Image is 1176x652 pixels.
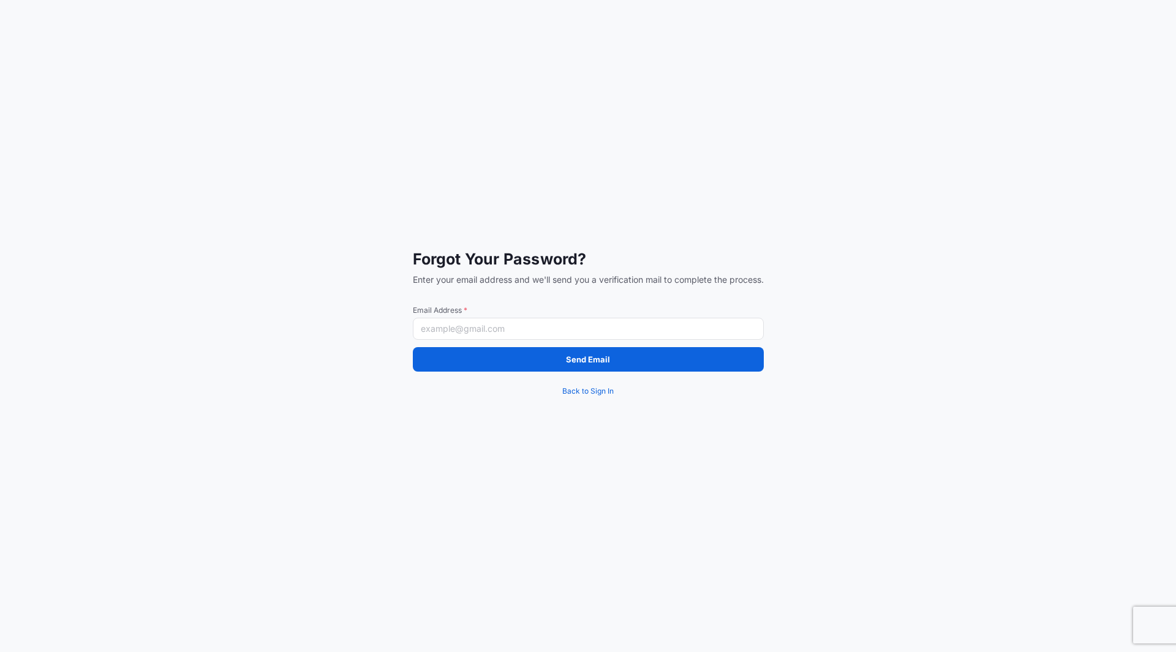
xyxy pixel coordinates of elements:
span: Back to Sign In [562,385,614,397]
span: Forgot Your Password? [413,249,764,269]
a: Back to Sign In [413,379,764,403]
p: Send Email [566,353,610,365]
button: Send Email [413,347,764,372]
input: example@gmail.com [413,318,764,340]
span: Enter your email address and we'll send you a verification mail to complete the process. [413,274,764,286]
span: Email Address [413,305,764,315]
